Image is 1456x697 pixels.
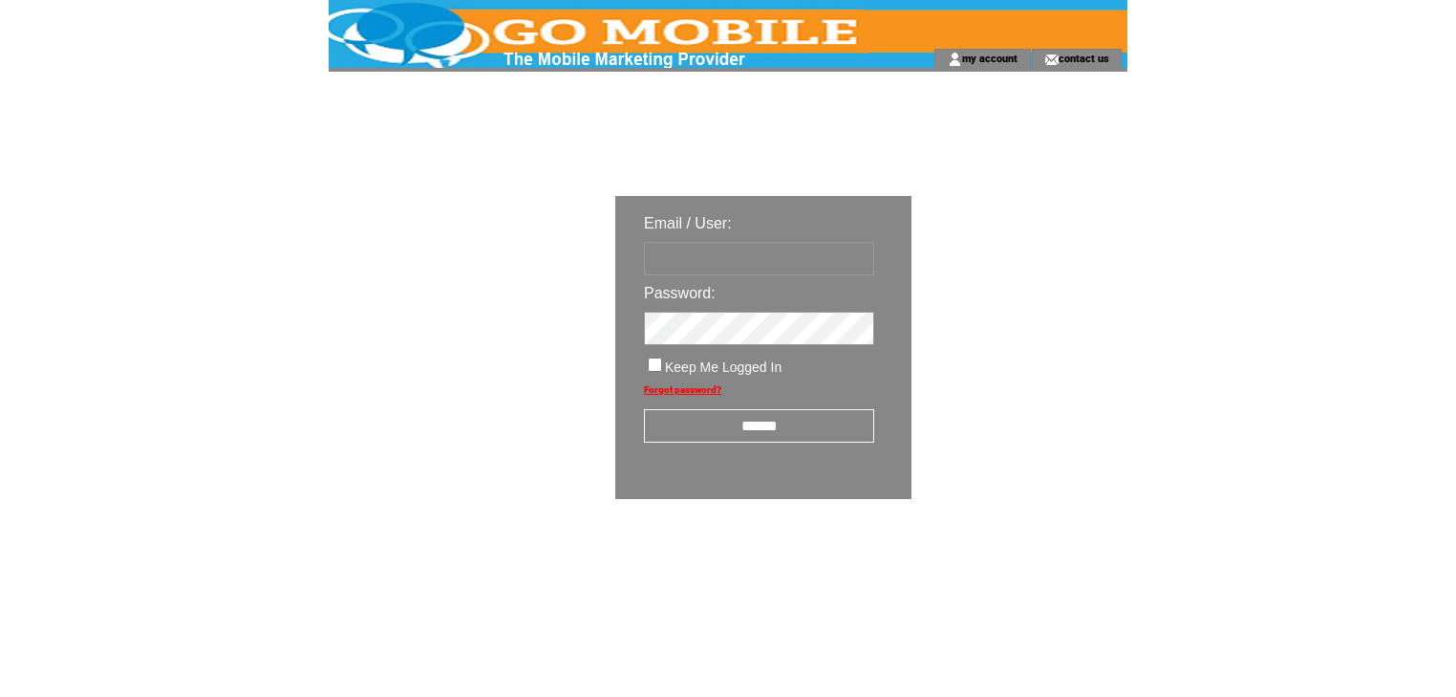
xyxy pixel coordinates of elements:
[967,547,1062,571] img: transparent.png;jsessionid=46EECB1292373AB8F362DA4972ED80A3
[1044,52,1059,67] img: contact_us_icon.gif;jsessionid=46EECB1292373AB8F362DA4972ED80A3
[665,359,782,375] span: Keep Me Logged In
[1059,52,1109,64] a: contact us
[644,285,716,301] span: Password:
[962,52,1017,64] a: my account
[644,384,721,395] a: Forgot password?
[948,52,962,67] img: account_icon.gif;jsessionid=46EECB1292373AB8F362DA4972ED80A3
[644,215,732,231] span: Email / User:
